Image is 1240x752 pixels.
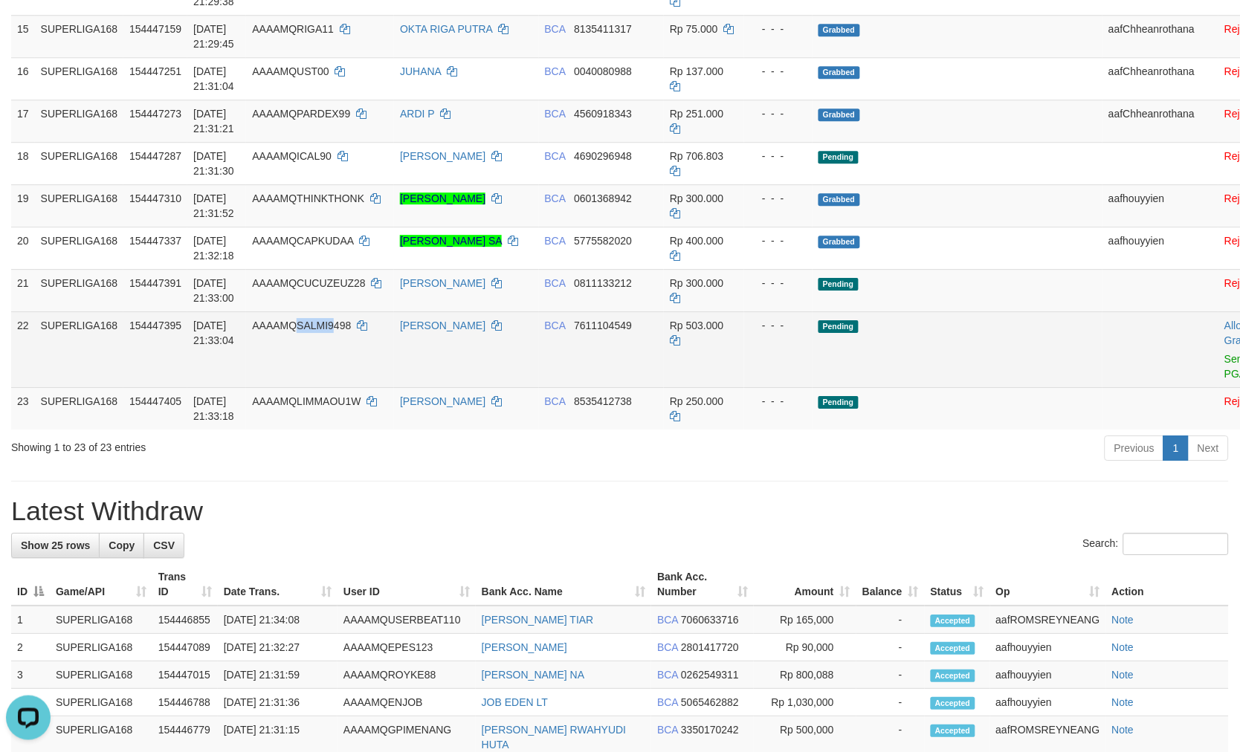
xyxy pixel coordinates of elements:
span: Accepted [931,615,975,627]
span: BCA [657,696,678,708]
span: Rp 250.000 [670,395,723,407]
span: Grabbed [818,108,860,121]
td: SUPERLIGA168 [50,661,152,689]
a: [PERSON_NAME] [400,150,485,162]
th: Date Trans.: activate to sort column ascending [218,563,338,606]
th: Game/API: activate to sort column ascending [50,563,152,606]
td: aafhouyyien [990,634,1106,661]
span: Grabbed [818,193,860,206]
span: Grabbed [818,24,860,36]
span: AAAAMQRIGA11 [252,23,334,35]
td: SUPERLIGA168 [50,634,152,661]
a: JOB EDEN LT [482,696,548,708]
span: 154447273 [129,108,181,120]
div: - - - [750,191,807,206]
th: Trans ID: activate to sort column ascending [152,563,218,606]
td: AAAAMQEPES123 [338,634,476,661]
span: Pending [818,151,859,163]
td: AAAAMQENJOB [338,689,476,716]
span: BCA [545,108,566,120]
a: [PERSON_NAME] TIAR [482,614,594,626]
td: 154447015 [152,661,218,689]
td: 17 [11,100,35,142]
span: BCA [657,669,678,681]
td: - [856,689,925,716]
th: Action [1106,563,1229,606]
span: CSV [153,539,175,551]
span: BCA [545,320,566,331]
td: aafChheanrothana [1102,100,1218,142]
td: SUPERLIGA168 [35,57,124,100]
a: Note [1112,724,1134,736]
span: AAAAMQLIMMAOU1W [252,395,361,407]
div: - - - [750,276,807,291]
td: aafROMSREYNEANG [990,606,1106,634]
span: BCA [657,724,678,736]
td: SUPERLIGA168 [35,227,124,269]
td: 21 [11,269,35,311]
th: Status: activate to sort column ascending [925,563,990,606]
span: Rp 251.000 [670,108,723,120]
span: Accepted [931,642,975,655]
span: Copy 0601368942 to clipboard [574,192,632,204]
span: Copy [109,539,135,551]
td: 23 [11,387,35,430]
span: AAAAMQPARDEX99 [252,108,350,120]
a: ARDI P [400,108,434,120]
span: [DATE] 21:31:21 [193,108,234,134]
span: [DATE] 21:33:00 [193,277,234,304]
td: aafChheanrothana [1102,15,1218,57]
a: [PERSON_NAME] [482,641,567,653]
td: AAAAMQROYKE88 [338,661,476,689]
td: SUPERLIGA168 [35,142,124,184]
td: SUPERLIGA168 [35,311,124,387]
span: 154447395 [129,320,181,331]
td: 19 [11,184,35,227]
span: Copy 5775582020 to clipboard [574,235,632,247]
span: [DATE] 21:31:04 [193,65,234,92]
td: 154447089 [152,634,218,661]
td: SUPERLIGA168 [50,606,152,634]
div: - - - [750,149,807,163]
a: [PERSON_NAME] NA [482,669,584,681]
div: - - - [750,22,807,36]
span: Copy 0262549311 to clipboard [681,669,739,681]
span: Copy 7611104549 to clipboard [574,320,632,331]
button: Open LiveChat chat widget [6,6,51,51]
span: 154447337 [129,235,181,247]
td: SUPERLIGA168 [35,184,124,227]
span: Pending [818,278,859,291]
span: [DATE] 21:32:18 [193,235,234,262]
td: SUPERLIGA168 [35,100,124,142]
a: [PERSON_NAME] [400,192,485,204]
a: [PERSON_NAME] RWAHYUDI HUTA [482,724,626,751]
td: - [856,661,925,689]
td: 4 [11,689,50,716]
span: Accepted [931,670,975,682]
th: User ID: activate to sort column ascending [338,563,476,606]
span: BCA [545,235,566,247]
span: Copy 8535412738 to clipboard [574,395,632,407]
span: 154447251 [129,65,181,77]
span: 154447391 [129,277,181,289]
span: [DATE] 21:33:04 [193,320,234,346]
span: Rp 137.000 [670,65,723,77]
th: Balance: activate to sort column ascending [856,563,925,606]
a: OKTA RIGA PUTRA [400,23,492,35]
th: ID: activate to sort column descending [11,563,50,606]
td: 3 [11,661,50,689]
td: 20 [11,227,35,269]
th: Bank Acc. Number: activate to sort column ascending [651,563,754,606]
span: Grabbed [818,66,860,79]
span: BCA [545,23,566,35]
a: Note [1112,696,1134,708]
div: Showing 1 to 23 of 23 entries [11,434,506,455]
td: AAAAMQUSERBEAT110 [338,606,476,634]
span: BCA [545,277,566,289]
a: JUHANA [400,65,441,77]
span: Rp 300.000 [670,192,723,204]
td: aafChheanrothana [1102,57,1218,100]
a: [PERSON_NAME] [400,395,485,407]
div: - - - [750,233,807,248]
span: Copy 5065462882 to clipboard [681,696,739,708]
